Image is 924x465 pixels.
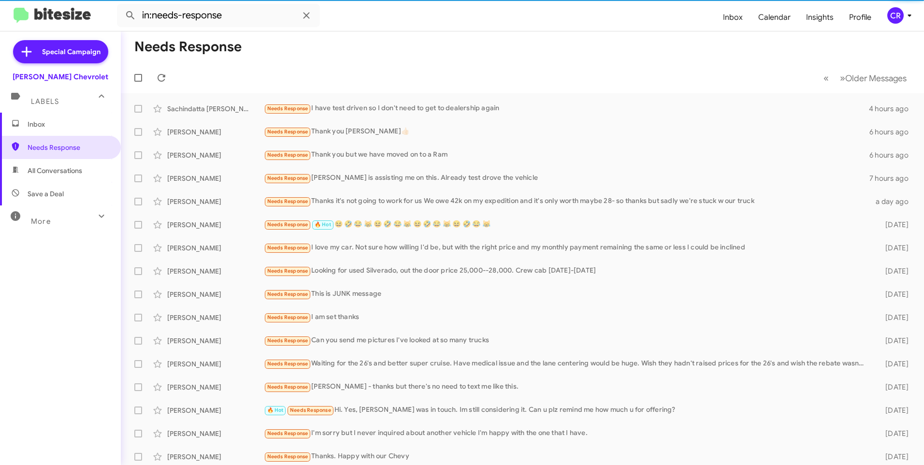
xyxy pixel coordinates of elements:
h1: Needs Response [134,39,242,55]
span: Needs Response [267,105,308,112]
div: [DATE] [870,429,916,438]
button: Previous [818,68,835,88]
span: Needs Response [267,245,308,251]
div: a day ago [870,197,916,206]
div: [PERSON_NAME] [167,429,264,438]
div: [DATE] [870,243,916,253]
span: » [840,72,845,84]
div: Thanks it's not going to work for us We owe 42k on my expedition and it's only worth maybe 28- so... [264,196,870,207]
div: [PERSON_NAME] [167,266,264,276]
div: Thank you but we have moved on to a Ram [264,149,869,160]
div: [DATE] [870,290,916,299]
div: 7 hours ago [869,174,916,183]
div: Thanks. Happy with our Chevy [264,451,870,462]
div: [DATE] [870,220,916,230]
div: [DATE] [870,359,916,369]
a: Profile [841,3,879,31]
span: Inbox [28,119,110,129]
div: [PERSON_NAME] [167,150,264,160]
span: Needs Response [267,314,308,320]
div: [PERSON_NAME] Chevrolet [13,72,108,82]
div: This is JUNK message [264,289,870,300]
div: [PERSON_NAME] [167,359,264,369]
div: 4 hours ago [869,104,916,114]
div: [DATE] [870,313,916,322]
a: Insights [798,3,841,31]
div: [PERSON_NAME] [167,313,264,322]
span: Needs Response [267,453,308,460]
a: Inbox [715,3,751,31]
div: 6 hours ago [869,150,916,160]
div: [DATE] [870,336,916,346]
div: I'm sorry but I never inquired about another vehicle I'm happy with the one that I have. [264,428,870,439]
span: Needs Response [267,361,308,367]
div: [PERSON_NAME] [167,382,264,392]
div: I love my car. Not sure how willing I'd be, but with the right price and my monthly payment remai... [264,242,870,253]
span: Needs Response [28,143,110,152]
div: [PERSON_NAME] [167,197,264,206]
span: Needs Response [267,384,308,390]
span: All Conversations [28,166,82,175]
nav: Page navigation example [818,68,912,88]
input: Search [117,4,320,27]
span: Needs Response [267,337,308,344]
div: Can you send me pictures I've looked at so many trucks [264,335,870,346]
div: CR [887,7,904,24]
div: [PERSON_NAME] [167,452,264,462]
button: CR [879,7,913,24]
span: Needs Response [267,291,308,297]
span: More [31,217,51,226]
div: [PERSON_NAME] [167,336,264,346]
a: Special Campaign [13,40,108,63]
span: Labels [31,97,59,106]
span: Needs Response [267,175,308,181]
span: Needs Response [267,221,308,228]
span: Needs Response [290,407,331,413]
div: I have test driven so I don't need to get to dealership again [264,103,869,114]
div: [PERSON_NAME] [167,290,264,299]
div: Looking for used Silverado, out the door price 25,000--28,000. Crew cab [DATE]-[DATE] [264,265,870,276]
div: [PERSON_NAME] is assisting me on this. Already test drove the vehicle [264,173,869,184]
span: Save a Deal [28,189,64,199]
div: I am set thanks [264,312,870,323]
div: [DATE] [870,452,916,462]
div: Sachindatta [PERSON_NAME] [167,104,264,114]
span: 🔥 Hot [267,407,284,413]
span: Older Messages [845,73,907,84]
span: Needs Response [267,129,308,135]
div: [DATE] [870,406,916,415]
div: [DATE] [870,382,916,392]
span: Needs Response [267,198,308,204]
span: Needs Response [267,152,308,158]
span: 🔥 Hot [315,221,331,228]
a: Calendar [751,3,798,31]
div: [DATE] [870,266,916,276]
div: 😆 🤣 😂 😹 😆 🤣 😂 😹 😆 🤣 😂 😹 😆 🤣 😂 😹 [264,219,870,230]
div: [PERSON_NAME] [167,243,264,253]
span: Needs Response [267,268,308,274]
div: Hi. Yes, [PERSON_NAME] was in touch. Im still considering it. Can u plz remind me how much u for ... [264,405,870,416]
span: « [823,72,829,84]
div: [PERSON_NAME] [167,406,264,415]
div: [PERSON_NAME] [167,127,264,137]
div: [PERSON_NAME] - thanks but there's no need to text me like this. [264,381,870,392]
span: Needs Response [267,430,308,436]
div: [PERSON_NAME] [167,220,264,230]
span: Special Campaign [42,47,101,57]
div: [PERSON_NAME] [167,174,264,183]
button: Next [834,68,912,88]
div: Thank you [PERSON_NAME]👍🏻 [264,126,869,137]
div: Waiting for the 26's and better super cruise. Have medical issue and the lane centering would be ... [264,358,870,369]
div: 6 hours ago [869,127,916,137]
